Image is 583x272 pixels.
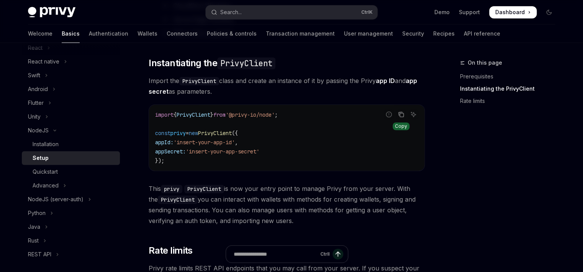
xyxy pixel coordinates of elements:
button: Toggle NodeJS (server-auth) section [22,192,120,206]
div: Advanced [33,181,59,190]
span: , [235,139,238,146]
a: Connectors [167,24,198,43]
img: dark logo [28,7,75,18]
code: privy [161,185,182,193]
button: Toggle React native section [22,55,120,68]
span: new [189,130,198,137]
code: PrivyClient [217,57,275,69]
a: Policies & controls [207,24,257,43]
span: 'insert-your-app-id' [174,139,235,146]
div: Python [28,208,46,218]
span: { [174,111,177,118]
a: User management [344,24,393,43]
a: Security [402,24,424,43]
button: Toggle Python section [22,206,120,220]
span: privy [170,130,186,137]
a: Setup [22,151,120,165]
span: '@privy-io/node' [226,111,275,118]
div: NodeJS (server-auth) [28,195,84,204]
a: Quickstart [22,165,120,179]
button: Open search [206,5,377,19]
div: Search... [220,8,242,17]
button: Toggle NodeJS section [22,124,120,137]
div: Java [28,222,40,231]
div: Unity [28,112,41,121]
button: Toggle Unity section [22,110,120,124]
button: Toggle Advanced section [22,179,120,192]
button: Report incorrect code [384,109,394,119]
span: import [155,111,174,118]
button: Toggle Java section [22,220,120,234]
span: Dashboard [495,8,525,16]
code: PrivyClient [179,77,219,85]
span: Instantiating the [149,57,275,69]
input: Ask a question... [234,246,317,262]
button: Toggle Android section [22,82,120,96]
div: Swift [28,71,40,80]
span: On this page [468,58,502,67]
span: const [155,130,170,137]
a: Authentication [89,24,128,43]
strong: app ID [376,77,395,85]
div: REST API [28,250,51,259]
span: PrivyClient [198,130,232,137]
a: Rate limits [460,95,561,107]
a: API reference [464,24,500,43]
button: Ask AI [408,109,418,119]
span: ({ [232,130,238,137]
a: Recipes [433,24,455,43]
div: Quickstart [33,167,58,176]
code: PrivyClient [158,195,198,204]
a: Wallets [138,24,157,43]
span: } [210,111,213,118]
button: Copy the contents from the code block [396,109,406,119]
span: Import the class and create an instance of it by passing the Privy and as parameters. [149,75,425,97]
div: Setup [33,153,49,163]
a: Transaction management [266,24,335,43]
span: PrivyClient [177,111,210,118]
span: Ctrl K [361,9,373,15]
a: Prerequisites [460,70,561,83]
button: Toggle Flutter section [22,96,120,110]
div: Installation [33,140,59,149]
button: Toggle REST API section [22,248,120,261]
button: Toggle Swift section [22,68,120,82]
div: React native [28,57,59,66]
span: = [186,130,189,137]
a: Instantiating the PrivyClient [460,83,561,95]
a: Support [459,8,480,16]
span: 'insert-your-app-secret' [186,148,259,155]
button: Toggle Rust section [22,234,120,248]
span: appId: [155,139,174,146]
div: Android [28,85,48,94]
code: PrivyClient [184,185,224,193]
button: Toggle dark mode [543,6,555,18]
span: from [213,111,226,118]
a: Demo [434,8,450,16]
a: Installation [22,137,120,151]
span: ; [275,111,278,118]
a: Welcome [28,24,52,43]
div: NodeJS [28,126,49,135]
a: Dashboard [489,6,537,18]
button: Send message [332,249,343,259]
div: Flutter [28,98,44,107]
span: }); [155,157,164,164]
span: This is now your entry point to manage Privy from your server. With the you can interact with wal... [149,183,425,226]
span: appSecret: [155,148,186,155]
div: Rust [28,236,39,245]
div: Copy [393,122,409,130]
a: Basics [62,24,80,43]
